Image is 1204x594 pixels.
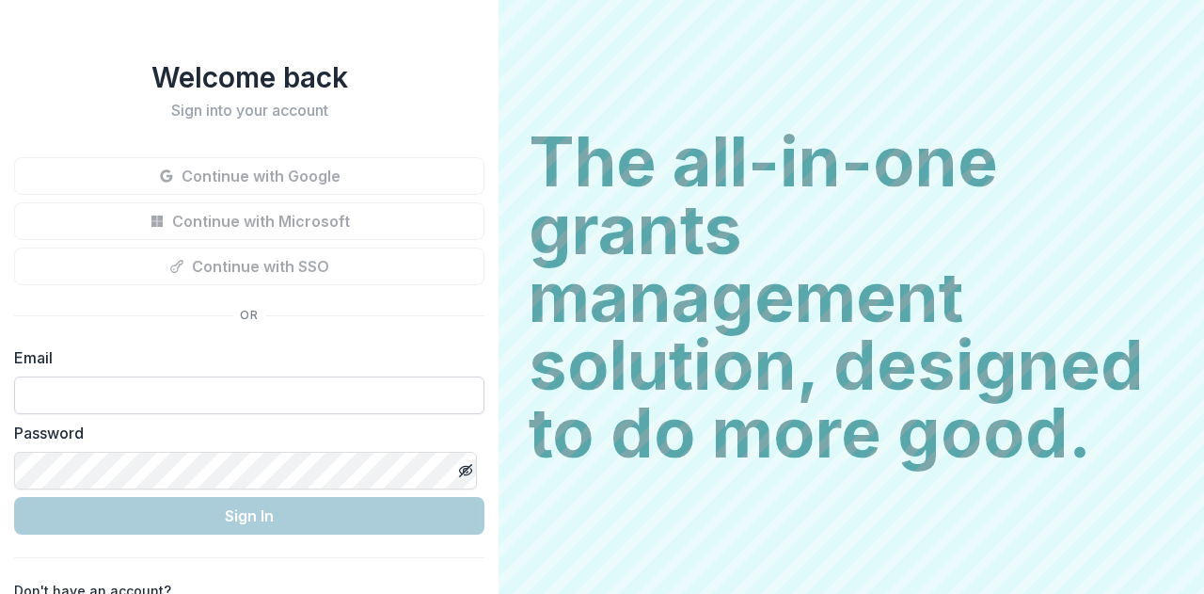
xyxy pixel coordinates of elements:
h1: Welcome back [14,60,484,94]
button: Continue with SSO [14,248,484,285]
label: Password [14,422,473,444]
label: Email [14,346,473,369]
button: Continue with Microsoft [14,202,484,240]
button: Continue with Google [14,157,484,195]
button: Sign In [14,497,484,535]
h2: Sign into your account [14,102,484,120]
button: Toggle password visibility [451,456,481,486]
